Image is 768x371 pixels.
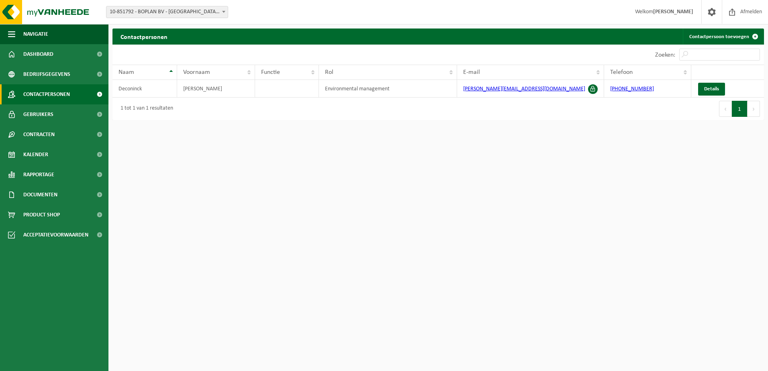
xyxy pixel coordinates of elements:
a: [PHONE_NUMBER] [610,86,654,92]
span: Naam [118,69,134,75]
span: Details [704,86,719,92]
span: Kalender [23,145,48,165]
button: Next [748,101,760,117]
span: Documenten [23,185,57,205]
a: Details [698,83,725,96]
a: Contactpersoon toevoegen [683,29,763,45]
span: Contactpersonen [23,84,70,104]
span: Gebruikers [23,104,53,124]
span: E-mail [463,69,480,75]
td: Environmental management [319,80,457,98]
strong: [PERSON_NAME] [653,9,693,15]
span: Dashboard [23,44,53,64]
span: Rol [325,69,333,75]
span: Functie [261,69,280,75]
span: Product Shop [23,205,60,225]
span: Navigatie [23,24,48,44]
span: Acceptatievoorwaarden [23,225,88,245]
button: Previous [719,101,732,117]
div: 1 tot 1 van 1 resultaten [116,102,173,116]
button: 1 [732,101,748,117]
h2: Contactpersonen [112,29,176,44]
span: Voornaam [183,69,210,75]
label: Zoeken: [655,52,675,58]
span: Bedrijfsgegevens [23,64,70,84]
span: Rapportage [23,165,54,185]
span: Contracten [23,124,55,145]
td: Deconinck [112,80,177,98]
a: [PERSON_NAME][EMAIL_ADDRESS][DOMAIN_NAME] [463,86,585,92]
span: 10-851792 - BOPLAN BV - WESTLANDIA - IEPER [106,6,228,18]
span: Telefoon [610,69,633,75]
td: [PERSON_NAME] [177,80,255,98]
